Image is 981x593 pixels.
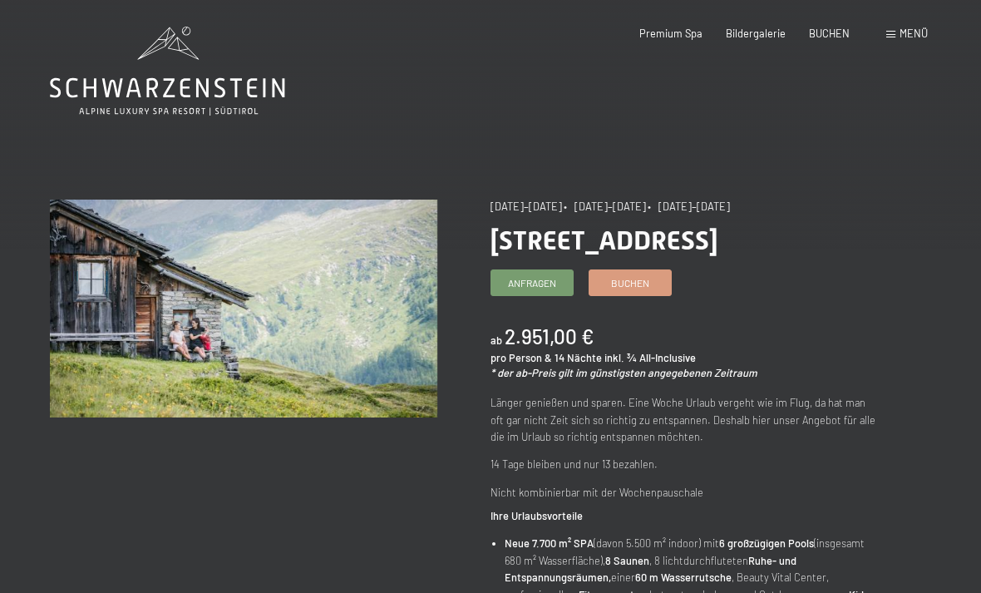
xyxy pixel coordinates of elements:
[505,324,594,348] b: 2.951,00 €
[726,27,786,40] a: Bildergalerie
[491,200,562,213] span: [DATE]–[DATE]
[505,536,594,550] strong: Neue 7.700 m² SPA
[809,27,850,40] a: BUCHEN
[589,270,671,295] a: Buchen
[491,394,878,445] p: Länger genießen und sparen. Eine Woche Urlaub vergeht wie im Flug, da hat man oft gar nicht Zeit ...
[648,200,730,213] span: • [DATE]–[DATE]
[491,270,573,295] a: Anfragen
[491,509,583,522] strong: Ihre Urlaubsvorteile
[604,351,696,364] span: inkl. ¾ All-Inclusive
[605,554,649,567] strong: 8 Saunen
[635,571,732,584] strong: 60 m Wasserrutsche
[719,536,814,550] strong: 6 großzügigen Pools
[564,200,646,213] span: • [DATE]–[DATE]
[611,276,649,290] span: Buchen
[491,334,502,347] span: ab
[491,225,718,256] span: [STREET_ADDRESS]
[491,456,878,472] p: 14 Tage bleiben und nur 13 bezahlen.
[900,27,928,40] span: Menü
[50,200,437,418] img: Bleibe 14, zahle 13
[491,366,757,379] em: * der ab-Preis gilt im günstigsten angegebenen Zeitraum
[491,351,552,364] span: pro Person &
[491,484,878,501] p: Nicht kombinierbar mit der Wochenpauschale
[639,27,702,40] a: Premium Spa
[508,276,556,290] span: Anfragen
[555,351,602,364] span: 14 Nächte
